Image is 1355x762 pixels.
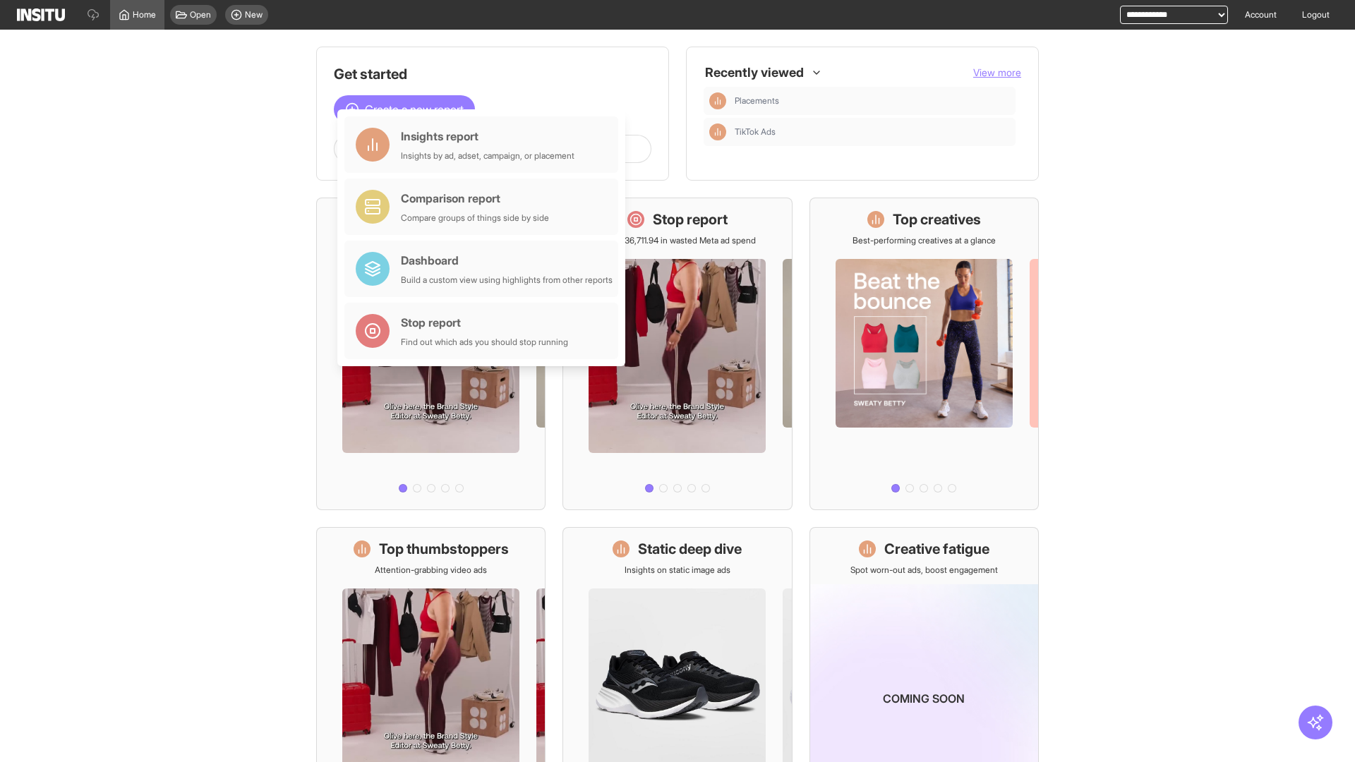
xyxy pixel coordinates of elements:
span: Create a new report [365,101,464,118]
span: TikTok Ads [735,126,1010,138]
div: Insights [709,92,726,109]
span: New [245,9,263,20]
span: Placements [735,95,779,107]
span: Placements [735,95,1010,107]
span: TikTok Ads [735,126,776,138]
p: Attention-grabbing video ads [375,564,487,576]
span: Open [190,9,211,20]
div: Insights by ad, adset, campaign, or placement [401,150,574,162]
div: Find out which ads you should stop running [401,337,568,348]
div: Insights report [401,128,574,145]
div: Comparison report [401,190,549,207]
a: Top creativesBest-performing creatives at a glance [809,198,1039,510]
button: View more [973,66,1021,80]
div: Compare groups of things side by side [401,212,549,224]
a: Stop reportSave £36,711.94 in wasted Meta ad spend [562,198,792,510]
span: Home [133,9,156,20]
div: Insights [709,123,726,140]
span: View more [973,66,1021,78]
h1: Top thumbstoppers [379,539,509,559]
div: Stop report [401,314,568,331]
img: Logo [17,8,65,21]
h1: Static deep dive [638,539,742,559]
p: Best-performing creatives at a glance [853,235,996,246]
h1: Top creatives [893,210,981,229]
p: Insights on static image ads [625,564,730,576]
h1: Stop report [653,210,728,229]
h1: Get started [334,64,651,84]
a: What's live nowSee all active ads instantly [316,198,546,510]
p: Save £36,711.94 in wasted Meta ad spend [599,235,756,246]
div: Dashboard [401,252,613,269]
div: Build a custom view using highlights from other reports [401,274,613,286]
button: Create a new report [334,95,475,123]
